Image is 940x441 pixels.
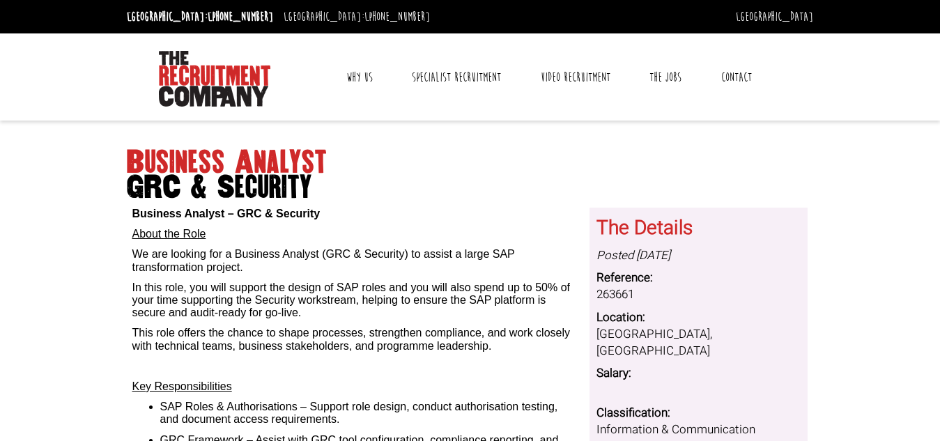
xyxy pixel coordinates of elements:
[160,401,580,426] li: SAP Roles & Authorisations – Support role design, conduct authorisation testing, and document acc...
[530,60,621,95] a: Video Recruitment
[132,380,232,392] u: Key Responsibilities
[596,286,802,303] dd: 263661
[127,150,813,200] h1: Business Analyst
[639,60,692,95] a: The Jobs
[132,228,206,240] u: About the Role
[711,60,762,95] a: Contact
[132,327,580,353] p: This role offers the chance to shape processes, strengthen compliance, and work closely with tech...
[364,9,430,24] a: [PHONE_NUMBER]
[401,60,511,95] a: Specialist Recruitment
[208,9,273,24] a: [PHONE_NUMBER]
[596,365,802,382] dt: Salary:
[127,175,813,200] span: GRC & Security
[132,281,580,320] p: In this role, you will support the design of SAP roles and you will also spend up to 50% of your ...
[596,405,802,421] dt: Classification:
[736,9,813,24] a: [GEOGRAPHIC_DATA]
[132,248,580,274] p: We are looking for a Business Analyst (GRC & Security) to assist a large SAP transformation project.
[596,247,670,264] i: Posted [DATE]
[280,6,433,28] li: [GEOGRAPHIC_DATA]:
[596,270,802,286] dt: Reference:
[132,208,321,219] b: Business Analyst – GRC & Security
[159,51,270,107] img: The Recruitment Company
[596,309,802,326] dt: Location:
[123,6,277,28] li: [GEOGRAPHIC_DATA]:
[336,60,383,95] a: Why Us
[596,326,802,360] dd: [GEOGRAPHIC_DATA], [GEOGRAPHIC_DATA]
[596,218,802,240] h3: The Details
